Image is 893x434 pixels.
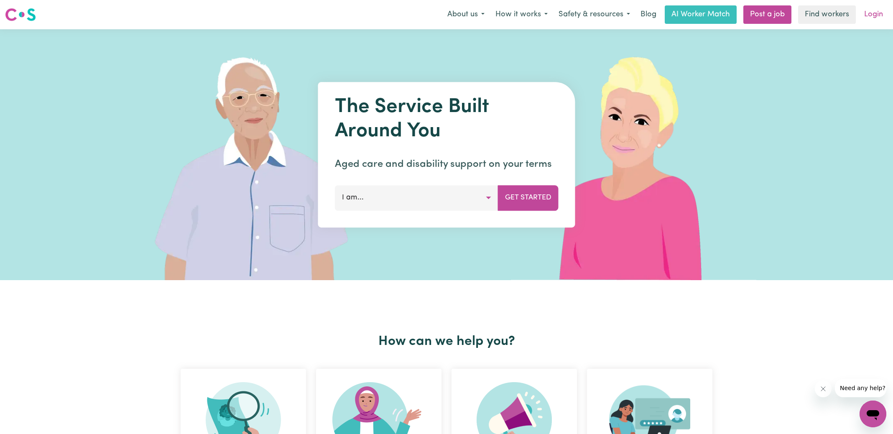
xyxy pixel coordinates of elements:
button: Safety & resources [553,6,635,23]
iframe: Message from company [835,379,886,397]
a: Post a job [743,5,791,24]
a: Login [859,5,888,24]
h1: The Service Built Around You [335,95,559,143]
iframe: Close message [815,380,832,397]
button: I am... [335,185,498,210]
button: How it works [490,6,553,23]
a: Careseekers logo [5,5,36,24]
h2: How can we help you? [176,334,717,350]
button: Get Started [498,185,559,210]
a: Find workers [798,5,856,24]
button: About us [442,6,490,23]
img: Careseekers logo [5,7,36,22]
iframe: Button to launch messaging window [860,401,886,427]
p: Aged care and disability support on your terms [335,157,559,172]
a: Blog [635,5,661,24]
a: AI Worker Match [665,5,737,24]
